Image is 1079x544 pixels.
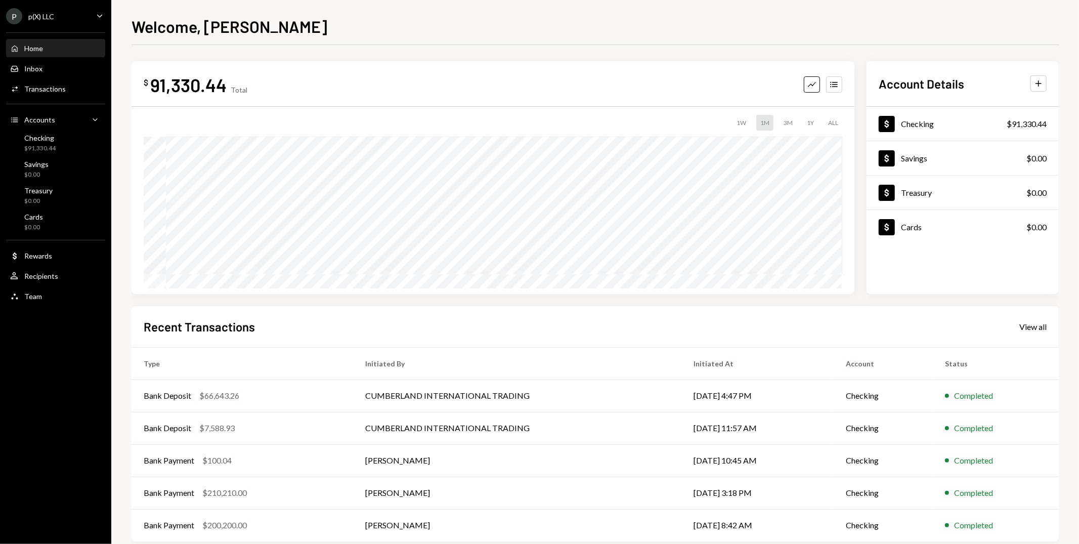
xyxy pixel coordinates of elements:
div: P [6,8,22,24]
a: Rewards [6,246,105,265]
th: Type [132,347,353,380]
div: 1M [756,115,773,131]
div: p(X) LLC [28,12,54,21]
a: Home [6,39,105,57]
div: $0.00 [1026,152,1047,164]
div: $0.00 [24,197,53,205]
a: Treasury$0.00 [6,183,105,207]
td: [PERSON_NAME] [353,477,681,509]
td: [DATE] 4:47 PM [681,380,834,412]
td: [DATE] 3:18 PM [681,477,834,509]
div: $0.00 [24,223,43,232]
td: [PERSON_NAME] [353,444,681,477]
div: Bank Payment [144,454,194,467]
div: $ [144,77,148,88]
th: Initiated At [681,347,834,380]
div: Cards [901,222,922,232]
div: $100.04 [202,454,232,467]
div: Completed [954,390,993,402]
div: 3M [780,115,797,131]
div: Rewards [24,252,52,260]
th: Account [834,347,933,380]
h2: Recent Transactions [144,318,255,335]
a: Checking$91,330.44 [867,107,1059,141]
a: Savings$0.00 [6,157,105,181]
div: Cards [24,213,43,221]
div: Bank Payment [144,519,194,531]
div: $0.00 [24,171,49,179]
td: Checking [834,444,933,477]
div: Transactions [24,85,66,93]
h2: Account Details [879,75,964,92]
td: CUMBERLAND INTERNATIONAL TRADING [353,412,681,444]
a: Inbox [6,59,105,77]
td: [PERSON_NAME] [353,509,681,541]
td: Checking [834,380,933,412]
td: [DATE] 10:45 AM [681,444,834,477]
div: Completed [954,487,993,499]
a: Recipients [6,267,105,285]
div: Bank Deposit [144,422,191,434]
div: Completed [954,422,993,434]
h1: Welcome, [PERSON_NAME] [132,16,327,36]
td: CUMBERLAND INTERNATIONAL TRADING [353,380,681,412]
div: $210,210.00 [202,487,247,499]
div: $200,200.00 [202,519,247,531]
div: 1Y [803,115,818,131]
div: Checking [901,119,934,129]
div: Savings [24,160,49,169]
div: Completed [954,454,993,467]
div: Bank Payment [144,487,194,499]
div: Bank Deposit [144,390,191,402]
td: [DATE] 8:42 AM [681,509,834,541]
div: ALL [824,115,842,131]
div: Team [24,292,42,301]
div: $0.00 [1026,221,1047,233]
a: Cards$0.00 [867,210,1059,244]
div: $91,330.44 [1007,118,1047,130]
a: Checking$91,330.44 [6,131,105,155]
div: Accounts [24,115,55,124]
div: $91,330.44 [24,144,56,153]
div: View all [1019,322,1047,332]
th: Status [933,347,1059,380]
a: Transactions [6,79,105,98]
div: $66,643.26 [199,390,239,402]
div: Completed [954,519,993,531]
a: Accounts [6,110,105,129]
a: Savings$0.00 [867,141,1059,175]
a: Cards$0.00 [6,210,105,234]
div: 1W [732,115,750,131]
td: [DATE] 11:57 AM [681,412,834,444]
div: Treasury [24,186,53,195]
td: Checking [834,412,933,444]
div: Recipients [24,272,58,280]
div: Total [231,86,247,94]
div: Home [24,44,43,53]
th: Initiated By [353,347,681,380]
a: Team [6,287,105,305]
td: Checking [834,477,933,509]
div: Treasury [901,188,932,197]
div: Savings [901,153,927,163]
a: Treasury$0.00 [867,176,1059,210]
div: 91,330.44 [150,73,227,96]
a: View all [1019,321,1047,332]
div: Checking [24,134,56,142]
div: $7,588.93 [199,422,235,434]
div: $0.00 [1026,187,1047,199]
div: Inbox [24,64,42,73]
td: Checking [834,509,933,541]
